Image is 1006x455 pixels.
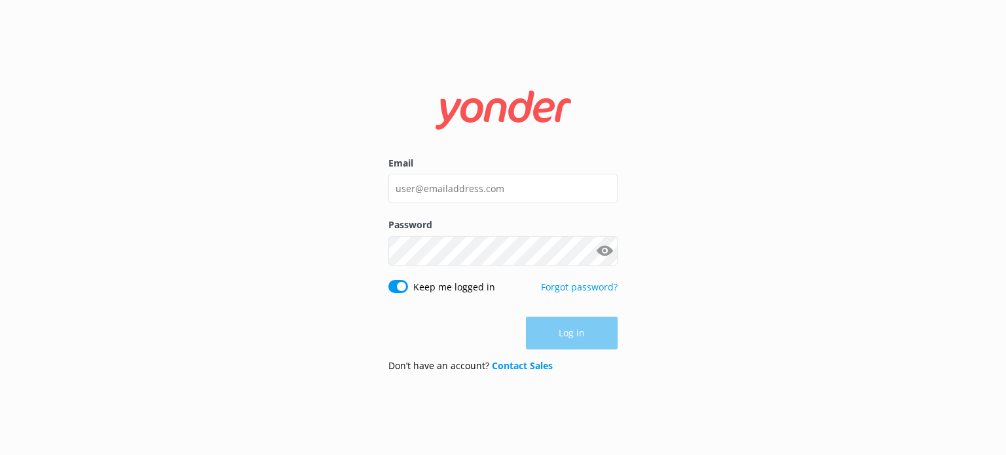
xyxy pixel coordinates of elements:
[541,281,618,293] a: Forgot password?
[388,156,618,170] label: Email
[388,218,618,232] label: Password
[413,280,495,294] label: Keep me logged in
[388,174,618,203] input: user@emailaddress.com
[492,359,553,372] a: Contact Sales
[388,359,553,373] p: Don’t have an account?
[591,237,618,264] button: Show password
